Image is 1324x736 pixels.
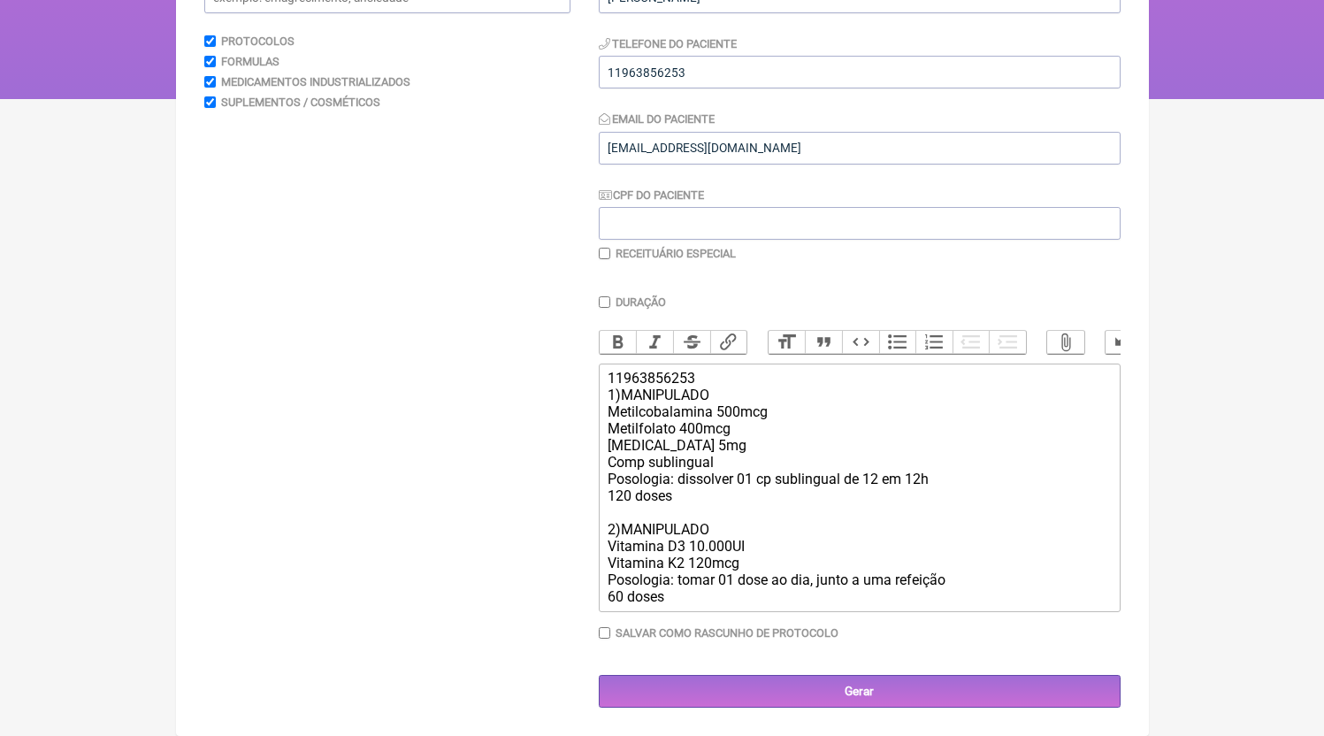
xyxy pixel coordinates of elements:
[1047,331,1084,354] button: Attach Files
[953,331,990,354] button: Decrease Level
[673,331,710,354] button: Strikethrough
[805,331,842,354] button: Quote
[1106,331,1143,354] button: Undo
[636,331,673,354] button: Italic
[599,675,1121,708] input: Gerar
[616,295,666,309] label: Duração
[600,331,637,354] button: Bold
[608,370,1110,605] div: 11963856253 1)MANIPULADO Metilcobalamina 500mcg Metilfolato 400mcg [MEDICAL_DATA] 5mg Comp sublin...
[599,37,738,50] label: Telefone do Paciente
[915,331,953,354] button: Numbers
[221,34,295,48] label: Protocolos
[616,626,838,640] label: Salvar como rascunho de Protocolo
[879,331,916,354] button: Bullets
[221,75,410,88] label: Medicamentos Industrializados
[710,331,747,354] button: Link
[221,96,380,109] label: Suplementos / Cosméticos
[769,331,806,354] button: Heading
[221,55,279,68] label: Formulas
[599,188,705,202] label: CPF do Paciente
[616,247,736,260] label: Receituário Especial
[842,331,879,354] button: Code
[599,112,716,126] label: Email do Paciente
[989,331,1026,354] button: Increase Level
